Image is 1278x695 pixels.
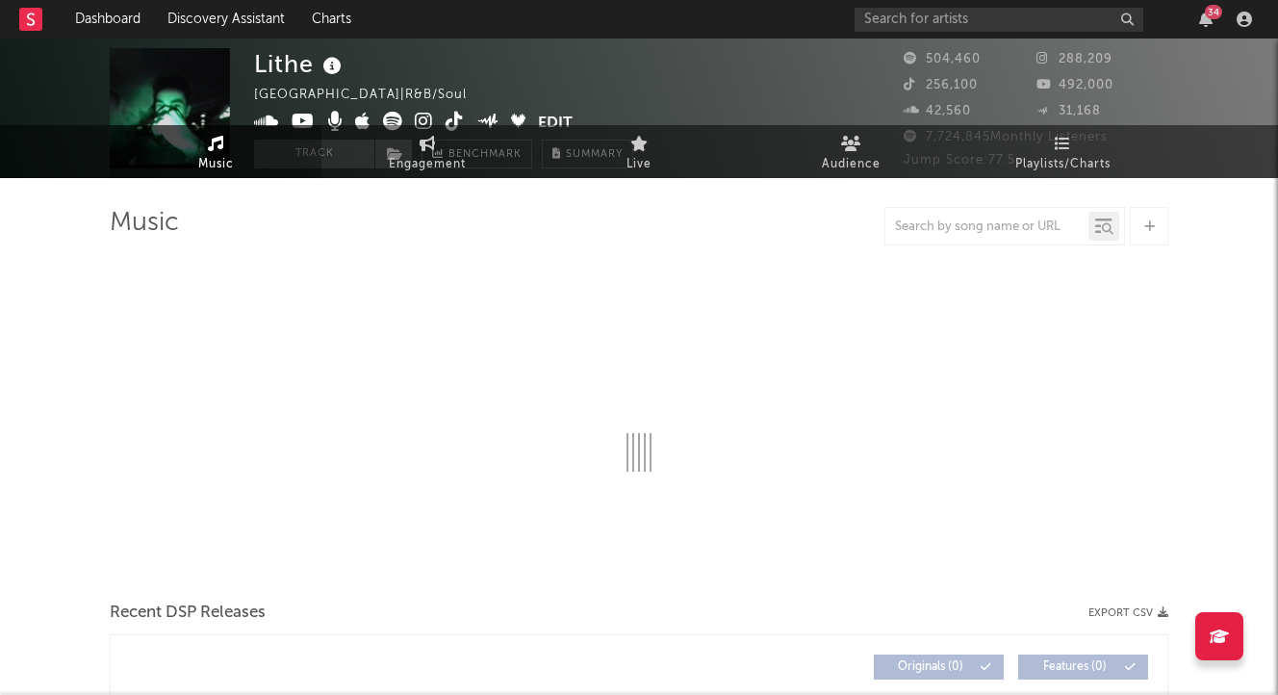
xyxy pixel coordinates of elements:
[1036,79,1113,91] span: 492,000
[198,153,234,176] span: Music
[1015,153,1111,176] span: Playlists/Charts
[626,153,652,176] span: Live
[1088,607,1168,619] button: Export CSV
[886,661,975,673] span: Originals ( 0 )
[321,125,533,178] a: Engagement
[822,153,881,176] span: Audience
[1205,5,1222,19] div: 34
[1199,12,1213,27] button: 34
[389,153,466,176] span: Engagement
[745,125,957,178] a: Audience
[538,112,573,136] button: Edit
[855,8,1143,32] input: Search for artists
[904,105,971,117] span: 42,560
[885,219,1088,235] input: Search by song name or URL
[904,53,981,65] span: 504,460
[254,84,489,107] div: [GEOGRAPHIC_DATA] | R&B/Soul
[874,655,1004,680] button: Originals(0)
[1018,655,1148,680] button: Features(0)
[1036,53,1112,65] span: 288,209
[254,48,346,80] div: Lithe
[1031,661,1119,673] span: Features ( 0 )
[957,125,1168,178] a: Playlists/Charts
[533,125,745,178] a: Live
[110,125,321,178] a: Music
[1036,105,1101,117] span: 31,168
[904,79,978,91] span: 256,100
[110,602,266,625] span: Recent DSP Releases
